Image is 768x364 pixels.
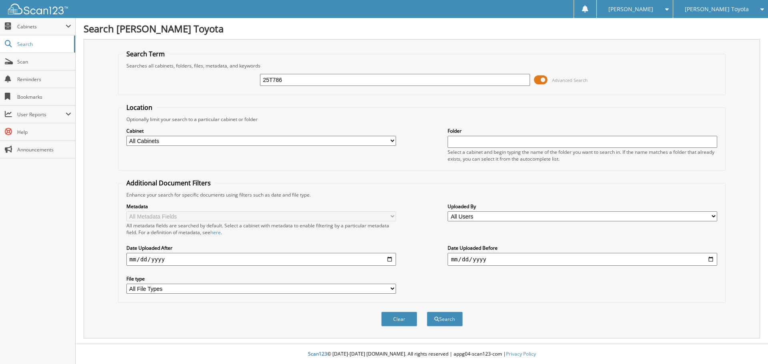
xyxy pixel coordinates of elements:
label: Metadata [126,203,396,210]
img: scan123-logo-white.svg [8,4,68,14]
div: Enhance your search for specific documents using filters such as date and file type. [122,191,722,198]
iframe: Chat Widget [728,326,768,364]
h1: Search [PERSON_NAME] Toyota [84,22,760,35]
span: [PERSON_NAME] Toyota [685,7,749,12]
div: Select a cabinet and begin typing the name of the folder you want to search in. If the name match... [448,149,717,162]
span: Reminders [17,76,71,83]
input: end [448,253,717,266]
span: User Reports [17,111,66,118]
span: Help [17,129,71,135]
label: Date Uploaded After [126,245,396,251]
span: Cabinets [17,23,66,30]
a: Privacy Policy [506,350,536,357]
div: Searches all cabinets, folders, files, metadata, and keywords [122,62,722,69]
span: [PERSON_NAME] [608,7,653,12]
span: Advanced Search [552,77,588,83]
span: Search [17,41,70,48]
div: All metadata fields are searched by default. Select a cabinet with metadata to enable filtering b... [126,222,396,236]
label: Cabinet [126,127,396,134]
label: File type [126,275,396,282]
span: Scan123 [308,350,327,357]
a: here [210,229,221,236]
legend: Search Term [122,50,169,58]
button: Clear [381,312,417,326]
span: Bookmarks [17,93,71,100]
div: Optionally limit your search to a particular cabinet or folder [122,116,722,123]
button: Search [427,312,463,326]
legend: Additional Document Filters [122,179,215,187]
input: start [126,253,396,266]
span: Scan [17,58,71,65]
legend: Location [122,103,156,112]
span: Announcements [17,146,71,153]
label: Folder [448,127,717,134]
label: Uploaded By [448,203,717,210]
label: Date Uploaded Before [448,245,717,251]
div: © [DATE]-[DATE] [DOMAIN_NAME]. All rights reserved | appg04-scan123-com | [76,344,768,364]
